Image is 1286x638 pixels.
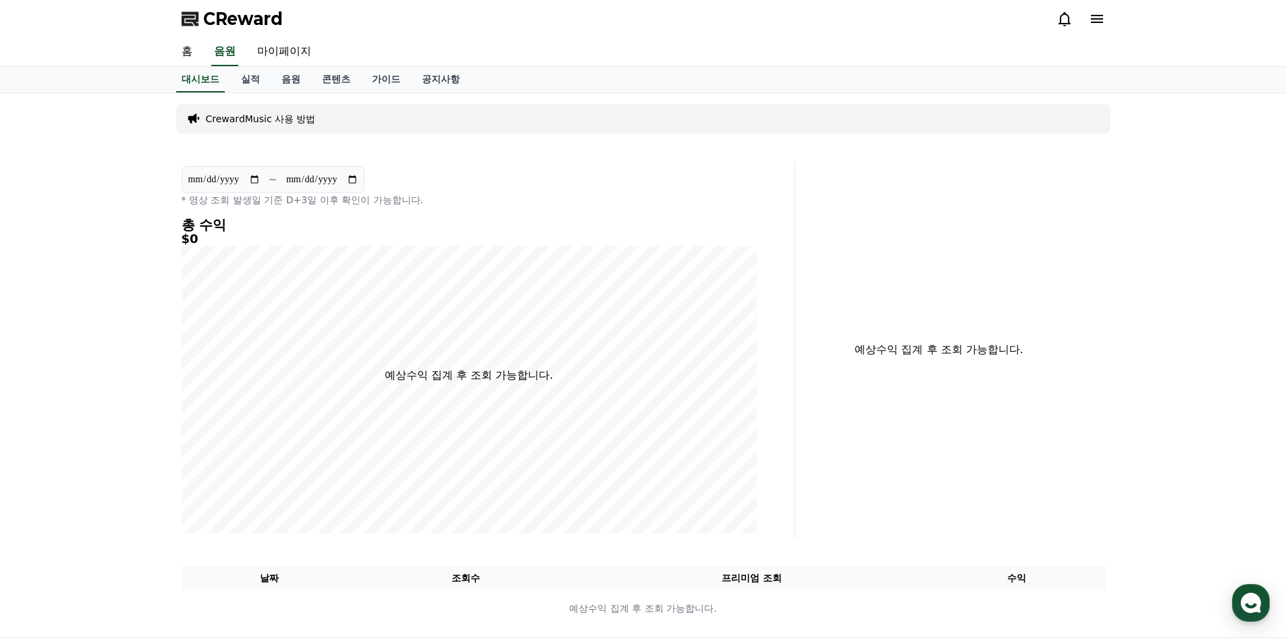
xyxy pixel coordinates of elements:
[246,38,322,66] a: 마이페이지
[182,566,358,591] th: 날짜
[182,602,1104,616] p: 예상수익 집계 후 조회 가능합니다.
[361,67,411,92] a: 가이드
[206,112,316,126] a: CrewardMusic 사용 방법
[209,448,225,459] span: 설정
[271,67,311,92] a: 음원
[411,67,471,92] a: 공지사항
[182,193,757,207] p: * 영상 조회 발생일 기준 D+3일 이후 확인이 가능합니다.
[230,67,271,92] a: 실적
[929,566,1105,591] th: 수익
[182,232,757,246] h5: $0
[806,342,1073,358] p: 예상수익 집계 후 조회 가능합니다.
[174,428,259,462] a: 설정
[574,566,929,591] th: 프리미엄 조회
[43,448,51,459] span: 홈
[124,449,140,460] span: 대화
[385,367,553,383] p: 예상수익 집계 후 조회 가능합니다.
[4,428,89,462] a: 홈
[89,428,174,462] a: 대화
[203,8,283,30] span: CReward
[311,67,361,92] a: 콘텐츠
[357,566,574,591] th: 조회수
[182,217,757,232] h4: 총 수익
[171,38,203,66] a: 홈
[269,171,277,188] p: ~
[176,67,225,92] a: 대시보드
[211,38,238,66] a: 음원
[182,8,283,30] a: CReward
